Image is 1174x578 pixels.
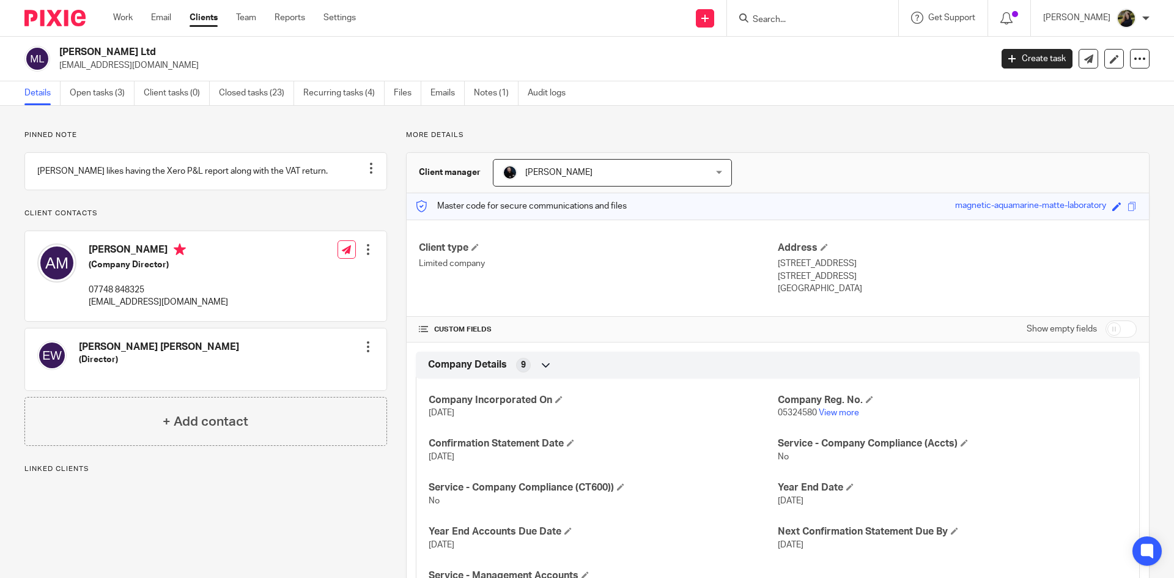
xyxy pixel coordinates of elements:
[778,453,789,461] span: No
[406,130,1150,140] p: More details
[24,46,50,72] img: svg%3E
[429,525,778,538] h4: Year End Accounts Due Date
[778,481,1127,494] h4: Year End Date
[89,243,228,259] h4: [PERSON_NAME]
[778,525,1127,538] h4: Next Confirmation Statement Due By
[429,437,778,450] h4: Confirmation Statement Date
[144,81,210,105] a: Client tasks (0)
[24,81,61,105] a: Details
[79,354,239,366] h5: (Director)
[430,81,465,105] a: Emails
[955,199,1106,213] div: magnetic-aquamarine-matte-laboratory
[429,409,454,417] span: [DATE]
[778,258,1137,270] p: [STREET_ADDRESS]
[419,242,778,254] h4: Client type
[113,12,133,24] a: Work
[428,358,507,371] span: Company Details
[429,497,440,505] span: No
[474,81,519,105] a: Notes (1)
[323,12,356,24] a: Settings
[778,497,803,505] span: [DATE]
[275,12,305,24] a: Reports
[236,12,256,24] a: Team
[1027,323,1097,335] label: Show empty fields
[24,464,387,474] p: Linked clients
[778,270,1137,283] p: [STREET_ADDRESS]
[778,437,1127,450] h4: Service - Company Compliance (Accts)
[1002,49,1072,69] a: Create task
[778,283,1137,295] p: [GEOGRAPHIC_DATA]
[429,481,778,494] h4: Service - Company Compliance (CT600))
[429,394,778,407] h4: Company Incorporated On
[163,412,248,431] h4: + Add contact
[1043,12,1110,24] p: [PERSON_NAME]
[419,325,778,335] h4: CUSTOM FIELDS
[751,15,862,26] input: Search
[419,166,481,179] h3: Client manager
[70,81,135,105] a: Open tasks (3)
[89,284,228,296] p: 07748 848325
[1117,9,1136,28] img: ACCOUNTING4EVERYTHING-13.jpg
[528,81,575,105] a: Audit logs
[303,81,385,105] a: Recurring tasks (4)
[819,409,859,417] a: View more
[59,59,983,72] p: [EMAIL_ADDRESS][DOMAIN_NAME]
[429,453,454,461] span: [DATE]
[24,130,387,140] p: Pinned note
[429,541,454,549] span: [DATE]
[37,243,76,283] img: svg%3E
[89,259,228,271] h5: (Company Director)
[394,81,421,105] a: Files
[416,200,627,212] p: Master code for secure communications and files
[190,12,218,24] a: Clients
[778,242,1137,254] h4: Address
[521,359,526,371] span: 9
[89,296,228,308] p: [EMAIL_ADDRESS][DOMAIN_NAME]
[151,12,171,24] a: Email
[174,243,186,256] i: Primary
[525,168,593,177] span: [PERSON_NAME]
[37,341,67,370] img: svg%3E
[778,409,817,417] span: 05324580
[778,541,803,549] span: [DATE]
[928,13,975,22] span: Get Support
[24,209,387,218] p: Client contacts
[24,10,86,26] img: Pixie
[79,341,239,354] h4: [PERSON_NAME] [PERSON_NAME]
[419,258,778,270] p: Limited company
[778,394,1127,407] h4: Company Reg. No.
[503,165,517,180] img: Headshots%20accounting4everything_Poppy%20Jakes%20Photography-2203.jpg
[219,81,294,105] a: Closed tasks (23)
[59,46,799,59] h2: [PERSON_NAME] Ltd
